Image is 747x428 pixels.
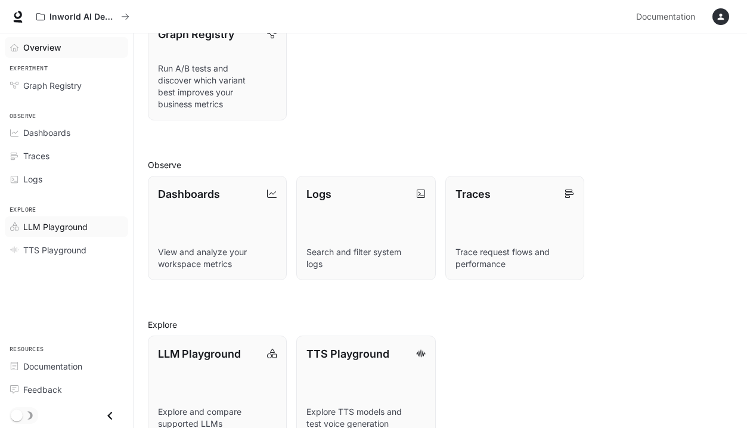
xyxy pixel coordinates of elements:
[49,12,116,22] p: Inworld AI Demos
[23,383,62,396] span: Feedback
[11,408,23,421] span: Dark mode toggle
[23,360,82,373] span: Documentation
[5,169,128,190] a: Logs
[296,176,435,280] a: LogsSearch and filter system logs
[5,37,128,58] a: Overview
[158,63,277,110] p: Run A/B tests and discover which variant best improves your business metrics
[158,186,220,202] p: Dashboards
[148,16,287,120] a: Graph RegistryRun A/B tests and discover which variant best improves your business metrics
[23,79,82,92] span: Graph Registry
[631,5,704,29] a: Documentation
[5,356,128,377] a: Documentation
[148,318,733,331] h2: Explore
[97,404,123,428] button: Close drawer
[5,145,128,166] a: Traces
[445,176,584,280] a: TracesTrace request flows and performance
[23,150,49,162] span: Traces
[5,216,128,237] a: LLM Playground
[31,5,135,29] button: All workspaces
[148,176,287,280] a: DashboardsView and analyze your workspace metrics
[148,159,733,171] h2: Observe
[306,346,389,362] p: TTS Playground
[23,41,61,54] span: Overview
[158,346,241,362] p: LLM Playground
[636,10,695,24] span: Documentation
[306,186,331,202] p: Logs
[5,122,128,143] a: Dashboards
[5,379,128,400] a: Feedback
[158,246,277,270] p: View and analyze your workspace metrics
[23,244,86,256] span: TTS Playground
[455,186,491,202] p: Traces
[158,26,234,42] p: Graph Registry
[23,126,70,139] span: Dashboards
[5,240,128,260] a: TTS Playground
[23,173,42,185] span: Logs
[455,246,574,270] p: Trace request flows and performance
[306,246,425,270] p: Search and filter system logs
[23,221,88,233] span: LLM Playground
[5,75,128,96] a: Graph Registry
